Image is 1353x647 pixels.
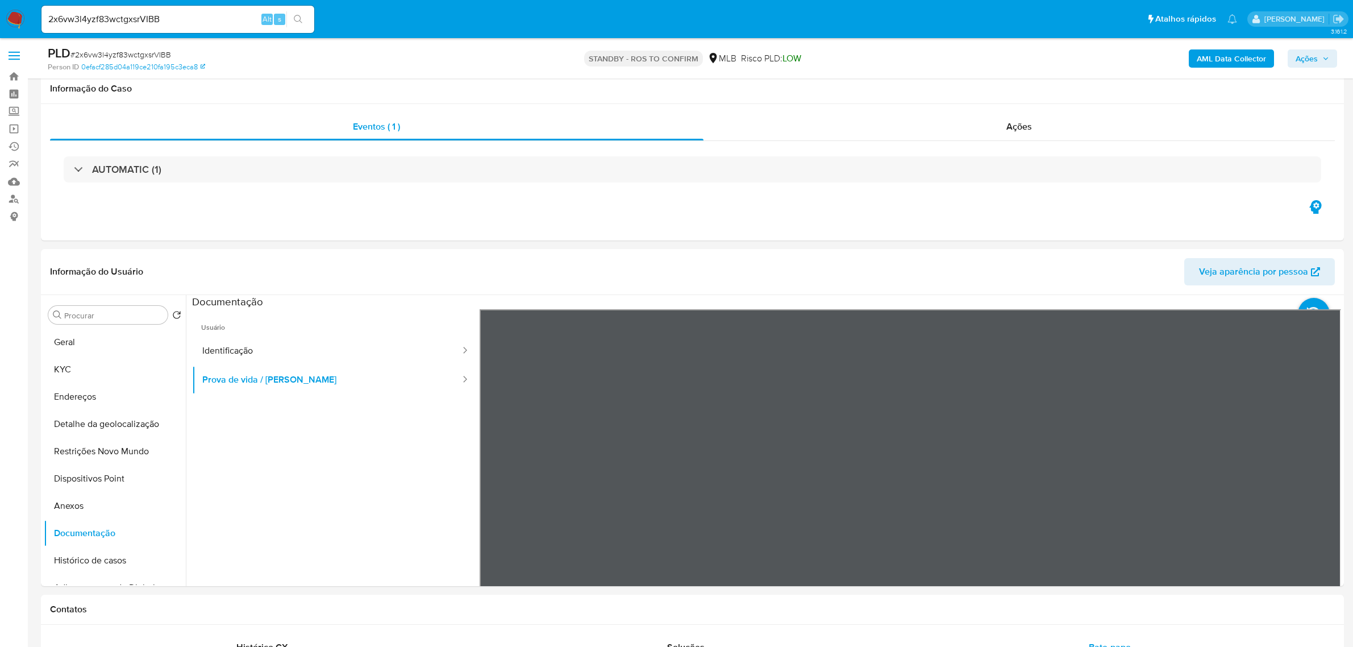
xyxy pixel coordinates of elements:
button: Retornar ao pedido padrão [172,310,181,323]
span: Ações [1296,49,1318,68]
span: Veja aparência por pessoa [1199,258,1308,285]
span: LOW [782,52,801,65]
input: Pesquise usuários ou casos... [41,12,314,27]
p: STANDBY - ROS TO CONFIRM [584,51,703,67]
div: AUTOMATIC (1) [64,156,1321,183]
span: Ações [1006,120,1032,133]
h1: Informação do Caso [50,83,1335,94]
h1: Contatos [50,604,1335,615]
b: Person ID [48,62,79,72]
span: # 2x6vw3l4yzf83wctgxsrVIBB [70,49,171,60]
input: Procurar [64,310,163,321]
button: AML Data Collector [1189,49,1274,68]
a: 0efacf285d04a119ce210fa195c3eca8 [81,62,205,72]
span: s [278,14,281,24]
button: Dispositivos Point [44,465,186,492]
button: Anexos [44,492,186,520]
button: Histórico de casos [44,547,186,574]
h1: Informação do Usuário [50,266,143,277]
p: emerson.gomes@mercadopago.com.br [1264,14,1329,24]
span: Risco PLD: [741,52,801,65]
a: Notificações [1227,14,1237,24]
button: Restrições Novo Mundo [44,438,186,465]
span: Alt [263,14,272,24]
span: Atalhos rápidos [1155,13,1216,25]
a: Sair [1333,13,1344,25]
b: AML Data Collector [1197,49,1266,68]
div: MLB [707,52,736,65]
button: Veja aparência por pessoa [1184,258,1335,285]
button: Documentação [44,520,186,547]
button: Adiantamentos de Dinheiro [44,574,186,602]
b: PLD [48,44,70,62]
button: Procurar [53,310,62,320]
button: search-icon [286,11,310,27]
button: Ações [1288,49,1337,68]
span: Eventos ( 1 ) [353,120,400,133]
button: Detalhe da geolocalização [44,410,186,438]
h3: AUTOMATIC (1) [92,163,161,176]
button: Geral [44,329,186,356]
button: KYC [44,356,186,383]
button: Endereços [44,383,186,410]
